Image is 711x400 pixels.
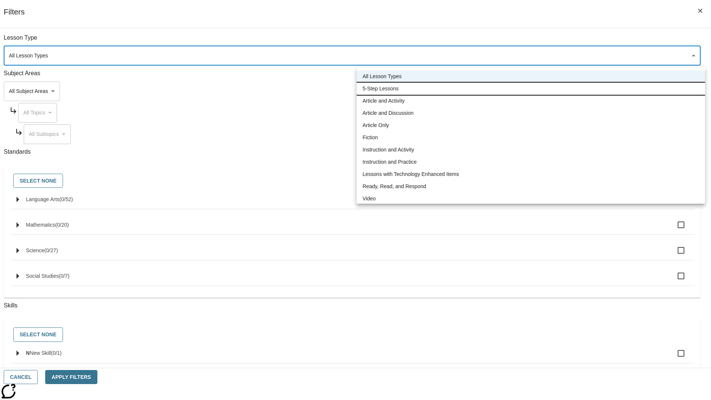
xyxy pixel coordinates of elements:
li: Fiction [357,131,705,144]
li: Lessons with Technology Enhanced Items [357,168,705,180]
li: All Lesson Types [357,70,705,83]
li: Article and Discussion [357,107,705,119]
li: Instruction and Practice [357,156,705,168]
li: Ready, Read, and Respond [357,180,705,193]
li: Article Only [357,119,705,131]
li: Video [357,193,705,205]
li: Instruction and Activity [357,144,705,156]
li: Article and Activity [357,95,705,107]
li: 5-Step Lessons [357,83,705,95]
ul: Select a lesson type [357,67,705,208]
